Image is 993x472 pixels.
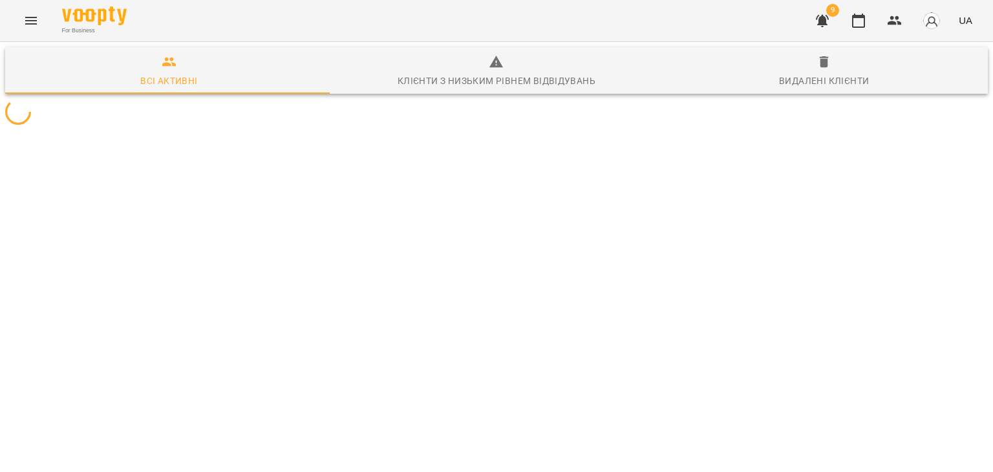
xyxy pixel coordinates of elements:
[826,4,839,17] span: 9
[62,27,127,35] span: For Business
[16,5,47,36] button: Menu
[923,12,941,30] img: avatar_s.png
[779,73,869,89] div: Видалені клієнти
[140,73,197,89] div: Всі активні
[959,14,972,27] span: UA
[398,73,595,89] div: Клієнти з низьким рівнем відвідувань
[62,6,127,25] img: Voopty Logo
[954,8,977,32] button: UA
